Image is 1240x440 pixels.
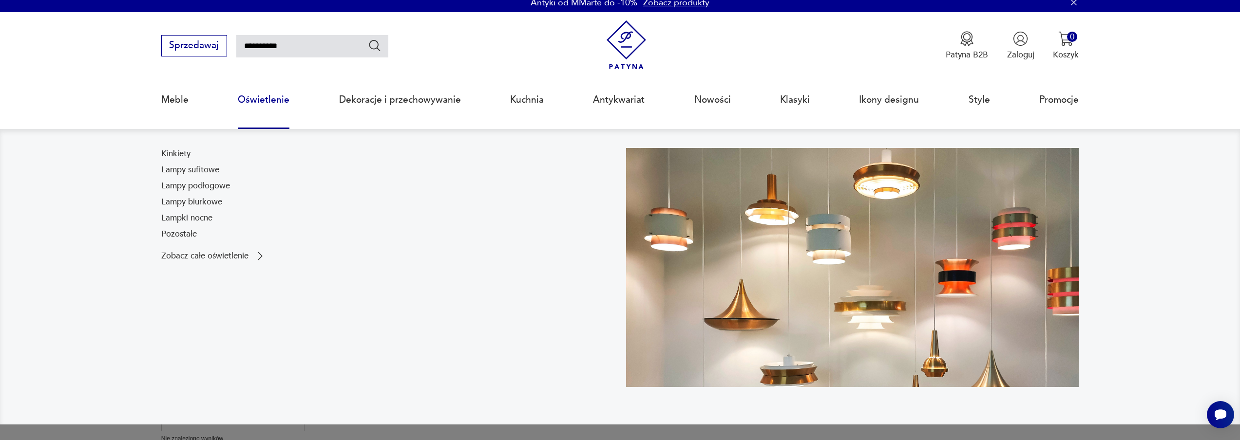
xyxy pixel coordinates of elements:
[161,148,191,160] a: Kinkiety
[1053,49,1079,60] p: Koszyk
[946,31,988,60] button: Patyna B2B
[339,77,461,122] a: Dekoracje i przechowywanie
[859,77,919,122] a: Ikony designu
[780,77,810,122] a: Klasyki
[510,77,544,122] a: Kuchnia
[959,31,974,46] img: Ikona medalu
[238,77,289,122] a: Oświetlenie
[946,49,988,60] p: Patyna B2B
[161,35,227,56] button: Sprzedawaj
[1058,31,1073,46] img: Ikona koszyka
[1039,77,1079,122] a: Promocje
[969,77,990,122] a: Style
[1067,32,1077,42] div: 0
[161,252,248,260] p: Zobacz całe oświetlenie
[161,180,230,192] a: Lampy podłogowe
[1053,31,1079,60] button: 0Koszyk
[1007,49,1034,60] p: Zaloguj
[161,250,266,262] a: Zobacz całe oświetlenie
[161,77,189,122] a: Meble
[161,196,222,208] a: Lampy biurkowe
[161,228,197,240] a: Pozostałe
[946,31,988,60] a: Ikona medaluPatyna B2B
[593,77,645,122] a: Antykwariat
[626,148,1079,387] img: a9d990cd2508053be832d7f2d4ba3cb1.jpg
[1207,401,1234,428] iframe: Smartsupp widget button
[368,38,382,53] button: Szukaj
[1013,31,1028,46] img: Ikonka użytkownika
[1007,31,1034,60] button: Zaloguj
[161,212,212,224] a: Lampki nocne
[161,42,227,50] a: Sprzedawaj
[161,164,219,176] a: Lampy sufitowe
[694,77,731,122] a: Nowości
[602,20,651,70] img: Patyna - sklep z meblami i dekoracjami vintage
